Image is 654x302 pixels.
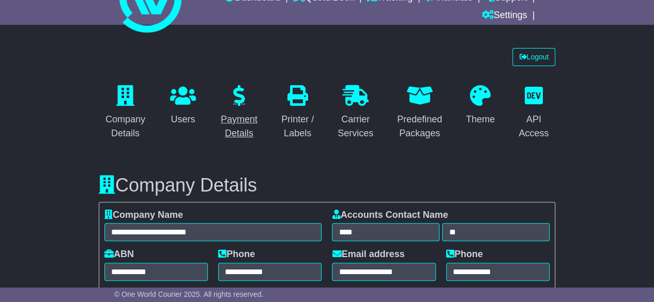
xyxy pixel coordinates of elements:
div: Printer / Labels [281,113,314,140]
a: Users [163,82,203,130]
div: Payment Details [221,113,257,140]
a: Settings [481,7,527,25]
label: ABN [104,249,134,260]
div: Carrier Services [338,113,373,140]
span: © One World Courier 2025. All rights reserved. [114,290,264,298]
div: Company Details [105,113,145,140]
a: Printer / Labels [275,82,321,144]
a: Logout [512,48,555,66]
a: Company Details [99,82,152,144]
div: Users [170,113,196,126]
a: Predefined Packages [390,82,449,144]
div: Predefined Packages [397,113,442,140]
div: Theme [466,113,495,126]
a: Payment Details [214,82,264,144]
h3: Company Details [99,175,555,196]
a: Carrier Services [331,82,380,144]
label: Email address [332,249,404,260]
label: Phone [446,249,483,260]
label: Company Name [104,210,183,221]
label: Phone [218,249,255,260]
div: API Access [519,113,549,140]
label: Accounts Contact Name [332,210,448,221]
a: API Access [512,82,555,144]
a: Theme [459,82,501,130]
